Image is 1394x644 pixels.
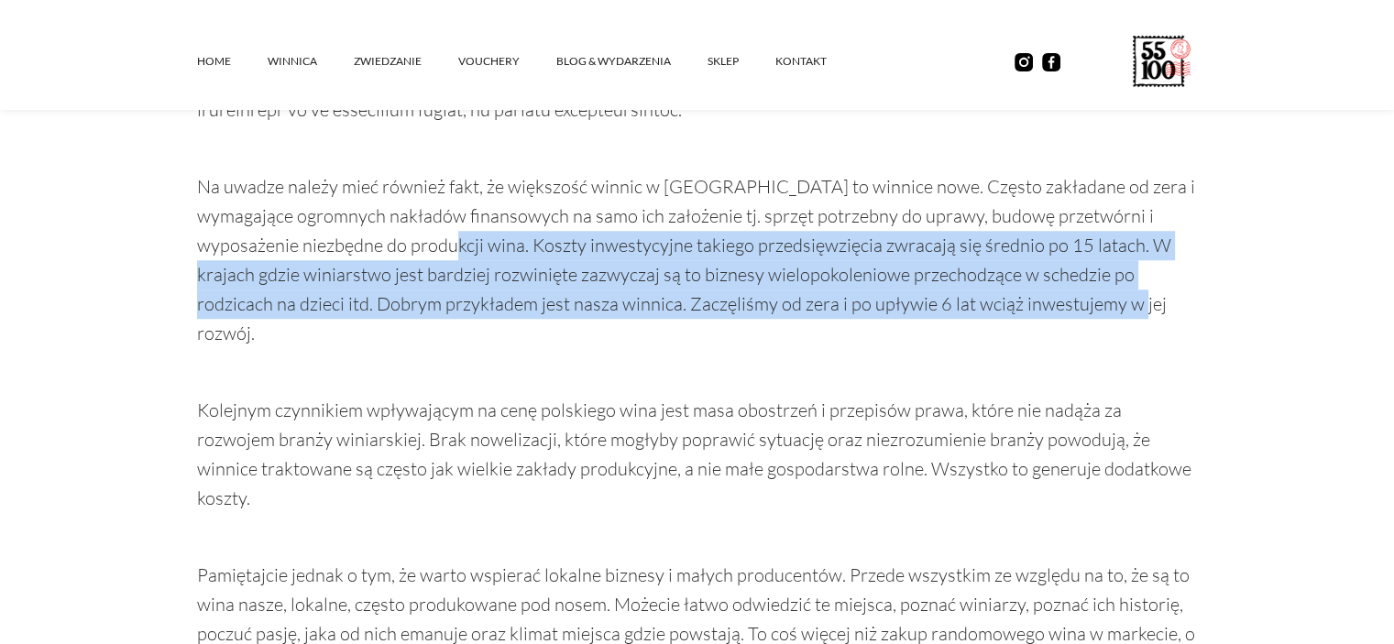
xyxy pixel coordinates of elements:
[197,357,1198,387] p: ‍
[708,34,775,89] a: SKLEP
[197,134,1198,163] p: ‍
[197,34,268,89] a: Home
[197,172,1198,348] p: Na uwadze należy mieć również fakt, że większość winnic w [GEOGRAPHIC_DATA] to winnice nowe. Częs...
[354,34,458,89] a: ZWIEDZANIE
[268,34,354,89] a: winnica
[458,34,556,89] a: vouchery
[775,34,863,89] a: kontakt
[556,34,708,89] a: Blog & Wydarzenia
[197,396,1198,513] p: Kolejnym czynnikiem wpływającym na cenę polskiego wina jest masa obostrzeń i przepisów prawa, któ...
[197,522,1198,551] p: ‍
